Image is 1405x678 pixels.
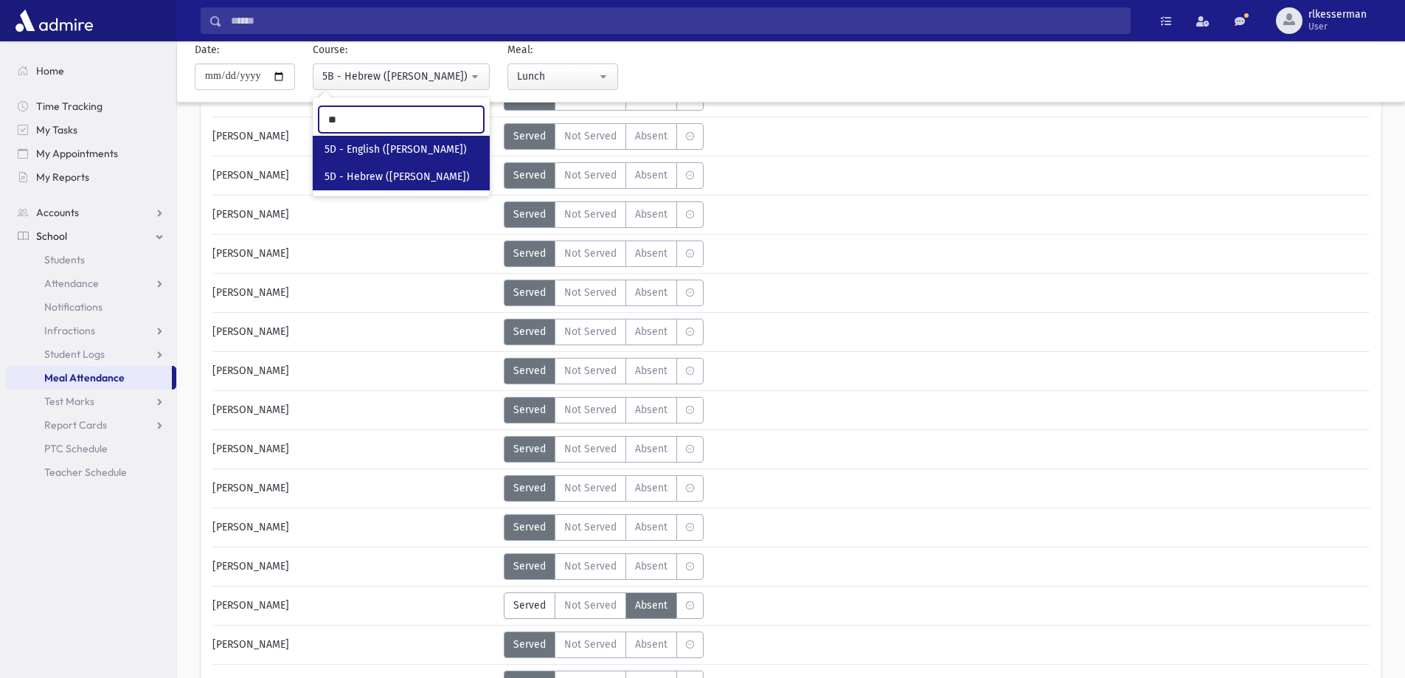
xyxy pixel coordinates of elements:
[504,553,704,580] div: MeaStatus
[6,366,172,390] a: Meal Attendance
[635,363,667,378] span: Absent
[6,295,176,319] a: Notifications
[504,592,704,619] div: MeaStatus
[6,413,176,437] a: Report Cards
[36,206,79,219] span: Accounts
[564,363,617,378] span: Not Served
[6,201,176,224] a: Accounts
[44,371,125,384] span: Meal Attendance
[504,436,704,463] div: MeaStatus
[517,69,597,84] div: Lunch
[6,390,176,413] a: Test Marks
[212,637,289,652] span: [PERSON_NAME]
[513,637,546,652] span: Served
[635,324,667,339] span: Absent
[504,632,704,658] div: MeaStatus
[635,402,667,418] span: Absent
[635,285,667,300] span: Absent
[513,363,546,378] span: Served
[635,441,667,457] span: Absent
[36,123,77,136] span: My Tasks
[6,248,176,271] a: Students
[36,229,67,243] span: School
[564,480,617,496] span: Not Served
[212,128,289,144] span: [PERSON_NAME]
[44,300,103,314] span: Notifications
[635,167,667,183] span: Absent
[504,397,704,423] div: MeaStatus
[313,63,490,90] button: 5B - Hebrew (Mrs. Margulies)
[504,123,704,150] div: MeaStatus
[325,170,470,184] span: 5D - Hebrew ([PERSON_NAME])
[212,324,289,339] span: [PERSON_NAME]
[212,480,289,496] span: [PERSON_NAME]
[36,64,64,77] span: Home
[44,466,127,479] span: Teacher Schedule
[319,106,484,133] input: Search
[513,402,546,418] span: Served
[12,6,97,35] img: AdmirePro
[504,319,704,345] div: MeaStatus
[564,128,617,144] span: Not Served
[6,118,176,142] a: My Tasks
[513,167,546,183] span: Served
[513,558,546,574] span: Served
[6,224,176,248] a: School
[504,241,704,267] div: MeaStatus
[513,207,546,222] span: Served
[212,441,289,457] span: [PERSON_NAME]
[635,598,667,613] span: Absent
[6,271,176,295] a: Attendance
[325,142,467,157] span: 5D - English ([PERSON_NAME])
[212,558,289,574] span: [PERSON_NAME]
[564,441,617,457] span: Not Served
[635,246,667,261] span: Absent
[6,142,176,165] a: My Appointments
[212,285,289,300] span: [PERSON_NAME]
[44,442,108,455] span: PTC Schedule
[1308,21,1367,32] span: User
[6,460,176,484] a: Teacher Schedule
[212,246,289,261] span: [PERSON_NAME]
[36,147,118,160] span: My Appointments
[504,475,704,502] div: MeaStatus
[44,324,95,337] span: Infractions
[507,63,618,90] button: Lunch
[635,519,667,535] span: Absent
[36,100,103,113] span: Time Tracking
[6,319,176,342] a: Infractions
[513,480,546,496] span: Served
[513,128,546,144] span: Served
[513,246,546,261] span: Served
[564,598,617,613] span: Not Served
[564,167,617,183] span: Not Served
[504,280,704,306] div: MeaStatus
[504,358,704,384] div: MeaStatus
[513,598,546,613] span: Served
[564,207,617,222] span: Not Served
[564,637,617,652] span: Not Served
[564,519,617,535] span: Not Served
[507,42,532,58] label: Meal:
[44,347,105,361] span: Student Logs
[212,207,289,222] span: [PERSON_NAME]
[635,207,667,222] span: Absent
[6,94,176,118] a: Time Tracking
[504,162,704,189] div: MeaStatus
[564,558,617,574] span: Not Served
[513,324,546,339] span: Served
[6,165,176,189] a: My Reports
[322,69,468,84] div: 5B - Hebrew ([PERSON_NAME])
[212,363,289,378] span: [PERSON_NAME]
[1308,9,1367,21] span: rlkesserman
[212,598,289,613] span: [PERSON_NAME]
[212,519,289,535] span: [PERSON_NAME]
[564,285,617,300] span: Not Served
[36,170,89,184] span: My Reports
[635,558,667,574] span: Absent
[195,42,219,58] label: Date:
[564,324,617,339] span: Not Served
[564,246,617,261] span: Not Served
[513,441,546,457] span: Served
[44,277,99,290] span: Attendance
